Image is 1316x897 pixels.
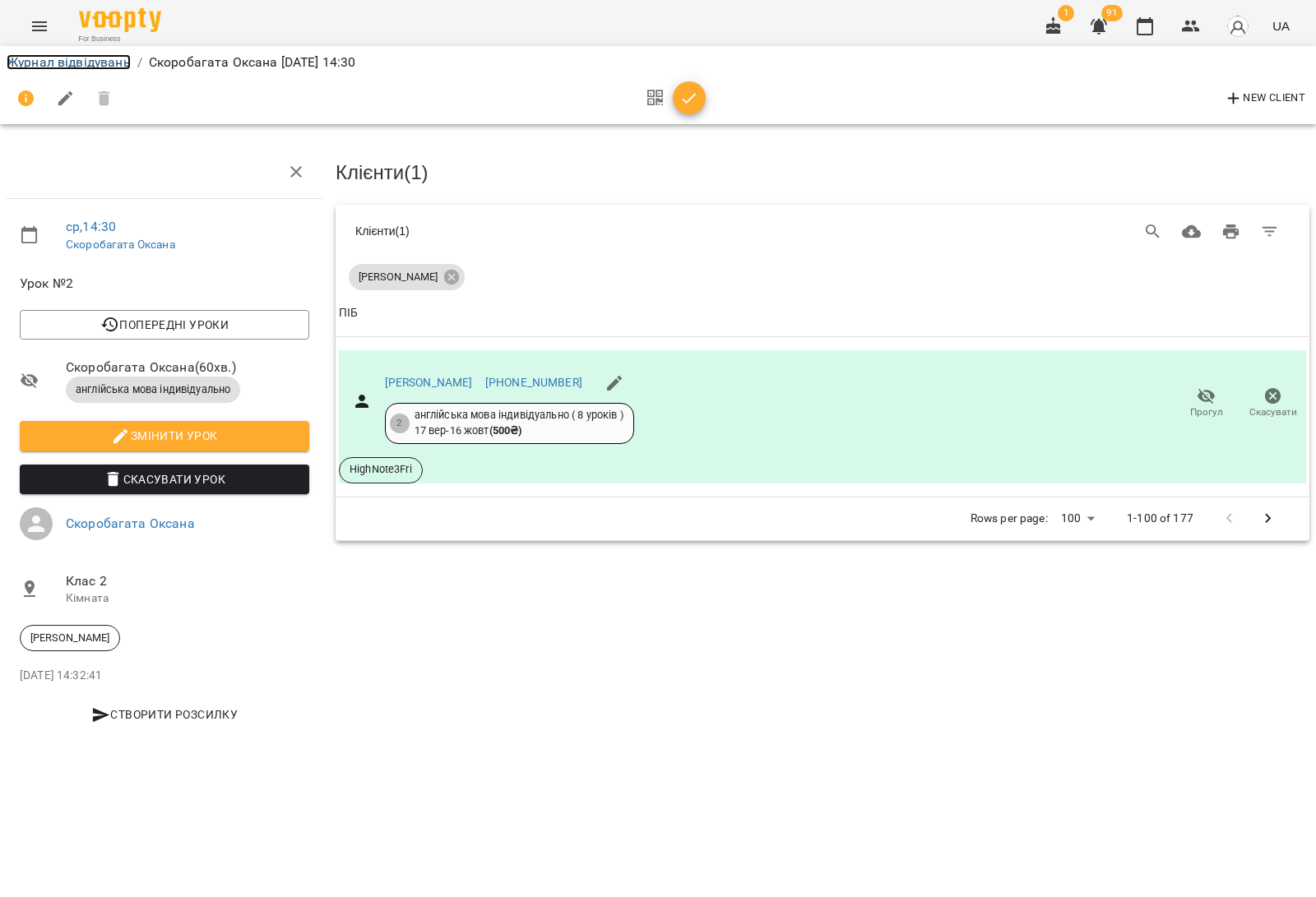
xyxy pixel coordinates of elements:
[66,571,309,591] span: Клас 2
[1240,381,1306,427] button: Скасувати
[66,358,309,377] span: Скоробагата Оксана ( 60 хв. )
[7,53,1309,72] nav: breadcrumb
[20,465,309,494] button: Скасувати Урок
[66,590,309,607] p: Кімната
[415,408,623,438] div: англійська мова індивідуально ( 8 уроків ) 17 вер - 16 жовт
[1190,405,1223,419] span: Прогул
[66,219,116,234] a: ср , 14:30
[1173,381,1240,427] button: Прогул
[1226,15,1249,38] img: avatar_s.png
[349,270,447,284] span: [PERSON_NAME]
[20,274,309,294] span: Урок №2
[1172,212,1212,252] button: Завантажити CSV
[1224,89,1305,109] span: New Client
[339,303,358,323] div: ПІБ
[489,424,522,437] b: ( 500 ₴ )
[1250,212,1290,252] button: Фільтр
[336,162,1309,183] h3: Клієнти ( 1 )
[1133,212,1173,252] button: Search
[149,53,356,72] p: Скоробагата Оксана [DATE] 14:30
[1212,212,1251,252] button: Друк
[355,223,772,239] div: Клієнти ( 1 )
[1249,499,1288,539] button: Next Page
[137,53,142,72] li: /
[33,426,296,446] span: Змінити урок
[21,631,119,645] span: [PERSON_NAME]
[1054,506,1101,530] div: 100
[66,382,240,397] span: англійська мова індивідуально
[485,376,582,389] a: [PHONE_NUMBER]
[33,469,296,489] span: Скасувати Урок
[349,264,465,290] div: [PERSON_NAME]
[1266,11,1296,41] button: UA
[336,205,1309,257] div: Table Toolbar
[1249,405,1297,419] span: Скасувати
[79,34,161,44] span: For Business
[26,705,303,724] span: Створити розсилку
[339,303,1306,323] span: ПІБ
[7,54,131,70] a: Журнал відвідувань
[20,625,120,651] div: [PERSON_NAME]
[1101,5,1123,21] span: 91
[20,310,309,340] button: Попередні уроки
[66,516,195,531] a: Скоробагата Оксана
[20,700,309,729] button: Створити розсилку
[1272,17,1290,35] span: UA
[20,7,59,46] button: Menu
[1220,86,1309,112] button: New Client
[20,421,309,451] button: Змінити урок
[385,376,473,389] a: [PERSON_NAME]
[1058,5,1074,21] span: 1
[33,315,296,335] span: Попередні уроки
[66,238,175,251] a: Скоробагата Оксана
[1127,511,1193,527] p: 1-100 of 177
[971,511,1048,527] p: Rows per page:
[20,668,309,684] p: [DATE] 14:32:41
[79,8,161,32] img: Voopty Logo
[390,414,410,433] div: 2
[339,303,358,323] div: Sort
[340,462,422,477] span: HighNote3Fri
